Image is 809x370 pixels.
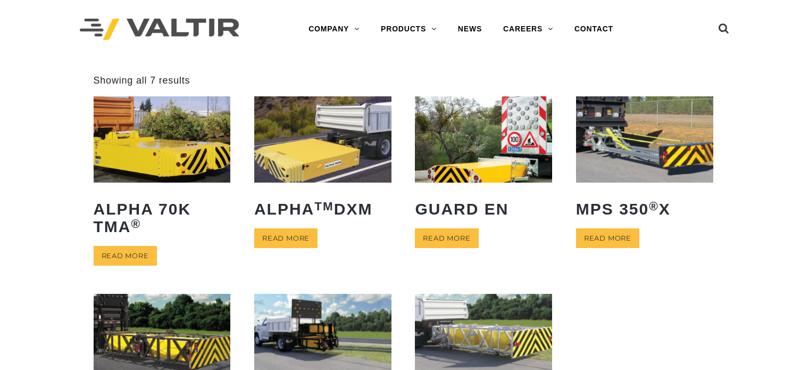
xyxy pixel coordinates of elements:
[576,228,639,248] a: Read more about “MPS 350® X”
[298,19,370,40] a: COMPANY
[564,19,624,40] a: CONTACT
[415,228,478,248] a: Read more about “GUARD EN”
[94,96,231,243] a: ALPHA 70K TMA®
[254,96,391,225] a: ALPHATMDXM
[415,96,552,225] a: GUARD EN
[415,192,552,226] h2: GUARD EN
[314,200,334,213] sup: TM
[649,200,659,213] sup: ®
[576,192,713,226] h2: MPS 350 X
[94,75,190,87] p: Showing all 7 results
[370,19,447,40] a: PRODUCTS
[94,192,231,243] h2: ALPHA 70K TMA
[131,217,141,231] sup: ®
[80,19,239,40] img: Valtir
[447,19,493,40] a: NEWS
[493,19,564,40] a: CAREERS
[576,96,713,225] a: MPS 350®X
[254,228,318,248] a: Read more about “ALPHATM DXM”
[94,246,157,266] a: Read more about “ALPHA 70K TMA®”
[254,192,391,226] h2: ALPHA DXM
